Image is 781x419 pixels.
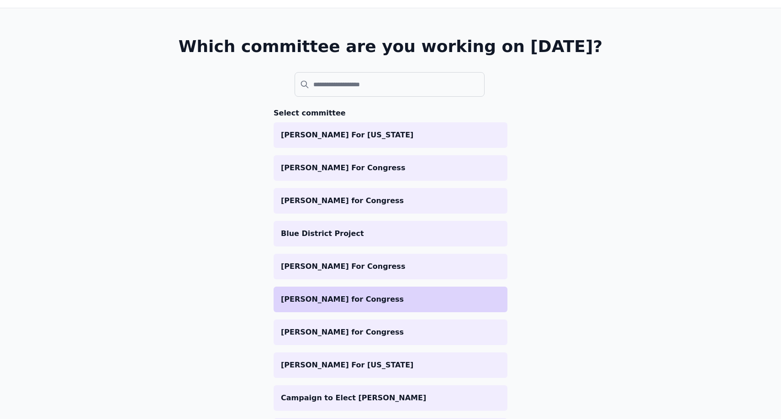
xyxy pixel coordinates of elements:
[274,108,507,119] h3: Select committee
[281,130,500,141] p: [PERSON_NAME] For [US_STATE]
[274,352,507,378] a: [PERSON_NAME] For [US_STATE]
[274,254,507,279] a: [PERSON_NAME] For Congress
[281,195,500,206] p: [PERSON_NAME] for Congress
[274,188,507,214] a: [PERSON_NAME] for Congress
[281,261,500,272] p: [PERSON_NAME] For Congress
[274,287,507,312] a: [PERSON_NAME] for Congress
[274,221,507,246] a: Blue District Project
[274,122,507,148] a: [PERSON_NAME] For [US_STATE]
[274,385,507,411] a: Campaign to Elect [PERSON_NAME]
[281,294,500,305] p: [PERSON_NAME] for Congress
[281,162,500,173] p: [PERSON_NAME] For Congress
[281,228,500,239] p: Blue District Project
[281,360,500,371] p: [PERSON_NAME] For [US_STATE]
[179,37,603,56] h1: Which committee are you working on [DATE]?
[281,393,500,403] p: Campaign to Elect [PERSON_NAME]
[274,155,507,181] a: [PERSON_NAME] For Congress
[281,327,500,338] p: [PERSON_NAME] for Congress
[274,319,507,345] a: [PERSON_NAME] for Congress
